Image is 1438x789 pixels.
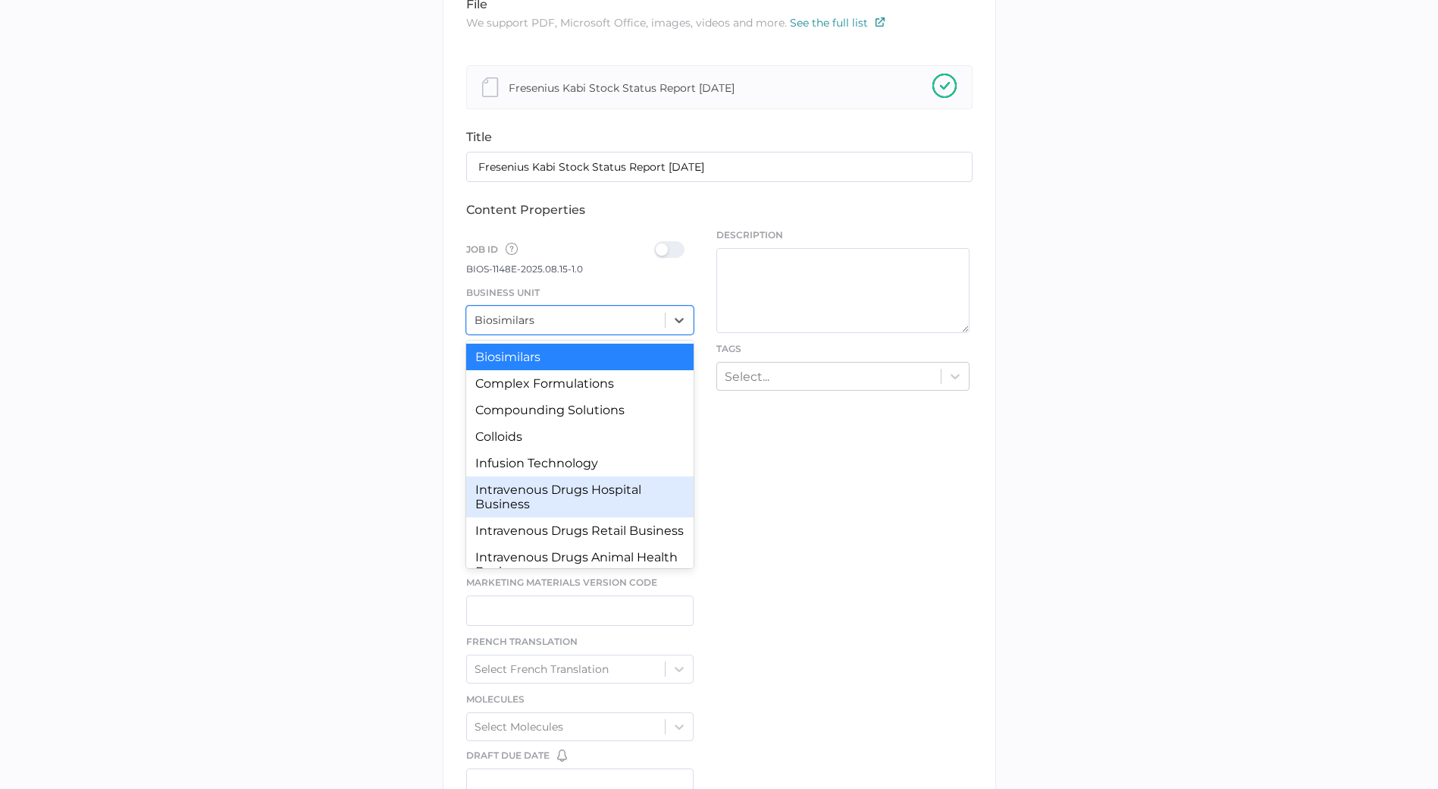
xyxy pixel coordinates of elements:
div: Intravenous Drugs Retail Business [466,517,694,544]
span: Tags [716,343,741,354]
span: Molecules [466,693,525,705]
div: Compounding Solutions [466,397,694,423]
div: content properties [466,203,973,217]
span: Description [716,228,970,242]
div: Complex Formulations [466,370,694,397]
span: Draft Due Date [466,749,550,762]
img: checkmark-upload-success.08ba15b3.svg [932,74,957,98]
div: Intravenous Drugs Animal Health Business [466,544,694,585]
div: Biosimilars [475,313,534,327]
div: title [466,130,973,144]
div: Infusion Technology [466,450,694,476]
div: Intravenous Drugs Hospital Business [466,476,694,517]
input: Type the name of your content [466,152,973,182]
div: Select French Translation [475,662,609,676]
img: tooltip-default.0a89c667.svg [506,243,518,255]
img: external-link-icon.7ec190a1.svg [876,17,885,27]
span: Marketing Materials Version Code [466,577,657,588]
img: document-file-grey.20d19ea5.svg [482,77,499,97]
span: Business Unit [466,287,540,298]
div: Colloids [466,423,694,450]
div: Select Molecules [475,720,563,734]
div: Select... [725,369,769,383]
div: Fresenius Kabi Stock Status Report [DATE] [509,79,735,96]
p: We support PDF, Microsoft Office, images, videos and more. [466,14,973,31]
a: See the full list [790,16,885,30]
span: French Translation [466,636,578,647]
img: bell-default.8986a8bf.svg [557,750,567,762]
span: BIOS-1148E-2025.08.15-1.0 [466,263,583,275]
div: Biosimilars [466,344,694,370]
span: Job ID [466,241,518,261]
